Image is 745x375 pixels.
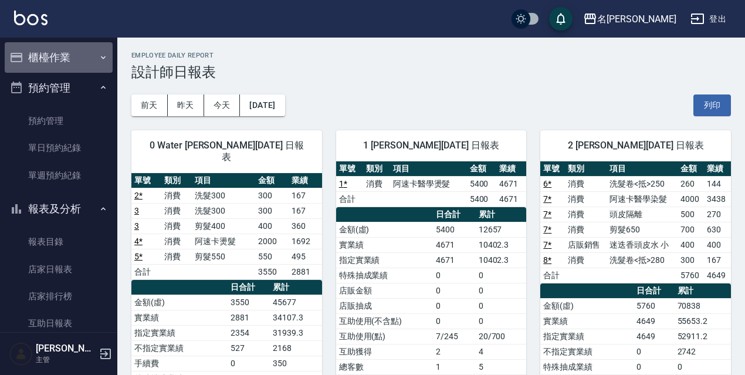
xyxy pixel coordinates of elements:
[145,140,308,163] span: 0 Water [PERSON_NAME][DATE] 日報表
[597,12,676,26] div: 名[PERSON_NAME]
[476,283,527,298] td: 0
[5,107,113,134] a: 預約管理
[255,249,289,264] td: 550
[675,359,731,374] td: 0
[255,188,289,203] td: 300
[678,252,705,268] td: 300
[5,73,113,103] button: 預約管理
[675,298,731,313] td: 70838
[5,194,113,224] button: 報表及分析
[131,173,161,188] th: 單號
[540,329,633,344] td: 指定實業績
[704,222,731,237] td: 630
[433,237,476,252] td: 4671
[336,252,433,268] td: 指定實業績
[433,359,476,374] td: 1
[192,249,255,264] td: 剪髮550
[270,310,322,325] td: 34107.3
[467,176,497,191] td: 5400
[270,356,322,371] td: 350
[336,161,527,207] table: a dense table
[134,206,139,215] a: 3
[467,191,497,207] td: 5400
[496,161,526,177] th: 業績
[607,176,678,191] td: 洗髮卷<抵>250
[289,234,322,249] td: 1692
[336,237,433,252] td: 實業績
[433,283,476,298] td: 0
[686,8,731,30] button: 登出
[704,191,731,207] td: 3438
[5,310,113,337] a: 互助日報表
[540,268,564,283] td: 合計
[634,329,675,344] td: 4649
[496,176,526,191] td: 4671
[228,356,270,371] td: 0
[336,191,363,207] td: 合計
[540,298,633,313] td: 金額(虛)
[565,222,607,237] td: 消費
[540,344,633,359] td: 不指定實業績
[675,344,731,359] td: 2742
[255,203,289,218] td: 300
[433,252,476,268] td: 4671
[433,222,476,237] td: 5400
[565,252,607,268] td: 消費
[565,191,607,207] td: 消費
[565,237,607,252] td: 店販銷售
[336,313,433,329] td: 互助使用(不含點)
[476,207,527,222] th: 累計
[131,356,228,371] td: 手續費
[131,94,168,116] button: 前天
[289,203,322,218] td: 167
[131,64,731,80] h3: 設計師日報表
[476,268,527,283] td: 0
[476,344,527,359] td: 4
[704,237,731,252] td: 400
[678,191,705,207] td: 4000
[678,176,705,191] td: 260
[270,325,322,340] td: 31939.3
[540,313,633,329] td: 實業績
[289,188,322,203] td: 167
[131,310,228,325] td: 實業績
[5,256,113,283] a: 店家日報表
[634,283,675,299] th: 日合計
[270,340,322,356] td: 2168
[336,283,433,298] td: 店販金額
[704,252,731,268] td: 167
[607,207,678,222] td: 頭皮隔離
[289,218,322,234] td: 360
[607,252,678,268] td: 洗髮卷<抵>280
[336,344,433,359] td: 互助獲得
[678,161,705,177] th: 金額
[228,280,270,295] th: 日合計
[131,52,731,59] h2: Employee Daily Report
[634,298,675,313] td: 5760
[134,221,139,231] a: 3
[255,234,289,249] td: 2000
[336,298,433,313] td: 店販抽成
[565,207,607,222] td: 消費
[228,340,270,356] td: 527
[228,295,270,310] td: 3550
[433,207,476,222] th: 日合計
[476,359,527,374] td: 5
[289,173,322,188] th: 業績
[540,161,564,177] th: 單號
[161,173,191,188] th: 類別
[578,7,681,31] button: 名[PERSON_NAME]
[704,161,731,177] th: 業績
[693,94,731,116] button: 列印
[704,268,731,283] td: 4649
[634,344,675,359] td: 0
[634,359,675,374] td: 0
[240,94,285,116] button: [DATE]
[704,176,731,191] td: 144
[675,313,731,329] td: 55653.2
[540,359,633,374] td: 特殊抽成業績
[675,283,731,299] th: 累計
[204,94,241,116] button: 今天
[496,191,526,207] td: 4671
[228,310,270,325] td: 2881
